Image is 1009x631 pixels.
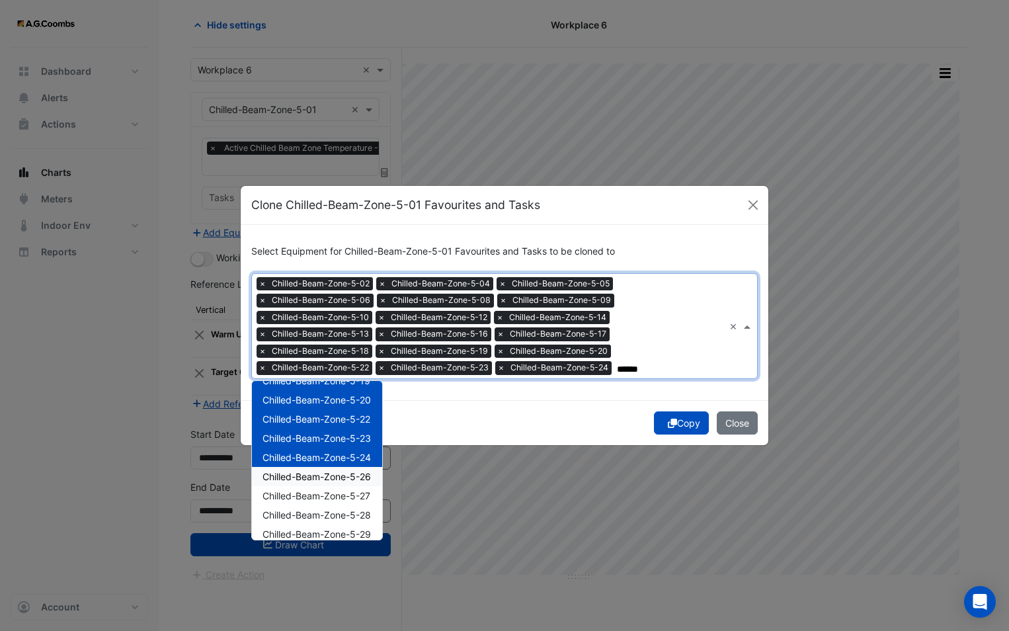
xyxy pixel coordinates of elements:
[743,195,763,215] button: Close
[268,345,372,358] span: Chilled-Beam-Zone-5-18
[964,586,996,618] div: Open Intercom Messenger
[251,380,383,540] ng-dropdown-panel: Options list
[257,294,268,307] span: ×
[262,471,371,482] span: Chilled-Beam-Zone-5-26
[506,311,610,324] span: Chilled-Beam-Zone-5-14
[494,311,506,324] span: ×
[268,327,372,341] span: Chilled-Beam-Zone-5-13
[257,327,268,341] span: ×
[262,433,371,444] span: Chilled-Beam-Zone-5-23
[262,490,370,501] span: Chilled-Beam-Zone-5-27
[389,294,494,307] span: Chilled-Beam-Zone-5-08
[376,327,387,341] span: ×
[376,277,388,290] span: ×
[387,345,491,358] span: Chilled-Beam-Zone-5-19
[495,361,507,374] span: ×
[262,413,370,425] span: Chilled-Beam-Zone-5-22
[509,294,614,307] span: Chilled-Beam-Zone-5-09
[262,394,371,405] span: Chilled-Beam-Zone-5-20
[257,361,268,374] span: ×
[497,277,508,290] span: ×
[262,452,371,463] span: Chilled-Beam-Zone-5-24
[506,345,611,358] span: Chilled-Beam-Zone-5-20
[257,345,268,358] span: ×
[506,327,610,341] span: Chilled-Beam-Zone-5-17
[268,294,374,307] span: Chilled-Beam-Zone-5-06
[717,411,758,435] button: Close
[495,345,506,358] span: ×
[388,277,493,290] span: Chilled-Beam-Zone-5-04
[257,311,268,324] span: ×
[497,294,509,307] span: ×
[262,375,370,386] span: Chilled-Beam-Zone-5-19
[387,311,491,324] span: Chilled-Beam-Zone-5-12
[495,327,506,341] span: ×
[507,361,612,374] span: Chilled-Beam-Zone-5-24
[387,327,491,341] span: Chilled-Beam-Zone-5-16
[387,361,492,374] span: Chilled-Beam-Zone-5-23
[262,509,371,521] span: Chilled-Beam-Zone-5-28
[508,277,613,290] span: Chilled-Beam-Zone-5-05
[654,411,709,435] button: Copy
[268,277,373,290] span: Chilled-Beam-Zone-5-02
[376,345,387,358] span: ×
[257,277,268,290] span: ×
[376,311,387,324] span: ×
[251,246,758,257] h6: Select Equipment for Chilled-Beam-Zone-5-01 Favourites and Tasks to be cloned to
[262,528,371,540] span: Chilled-Beam-Zone-5-29
[251,196,540,214] h5: Clone Chilled-Beam-Zone-5-01 Favourites and Tasks
[729,319,741,333] span: Clear
[268,311,372,324] span: Chilled-Beam-Zone-5-10
[377,294,389,307] span: ×
[268,361,372,374] span: Chilled-Beam-Zone-5-22
[376,361,387,374] span: ×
